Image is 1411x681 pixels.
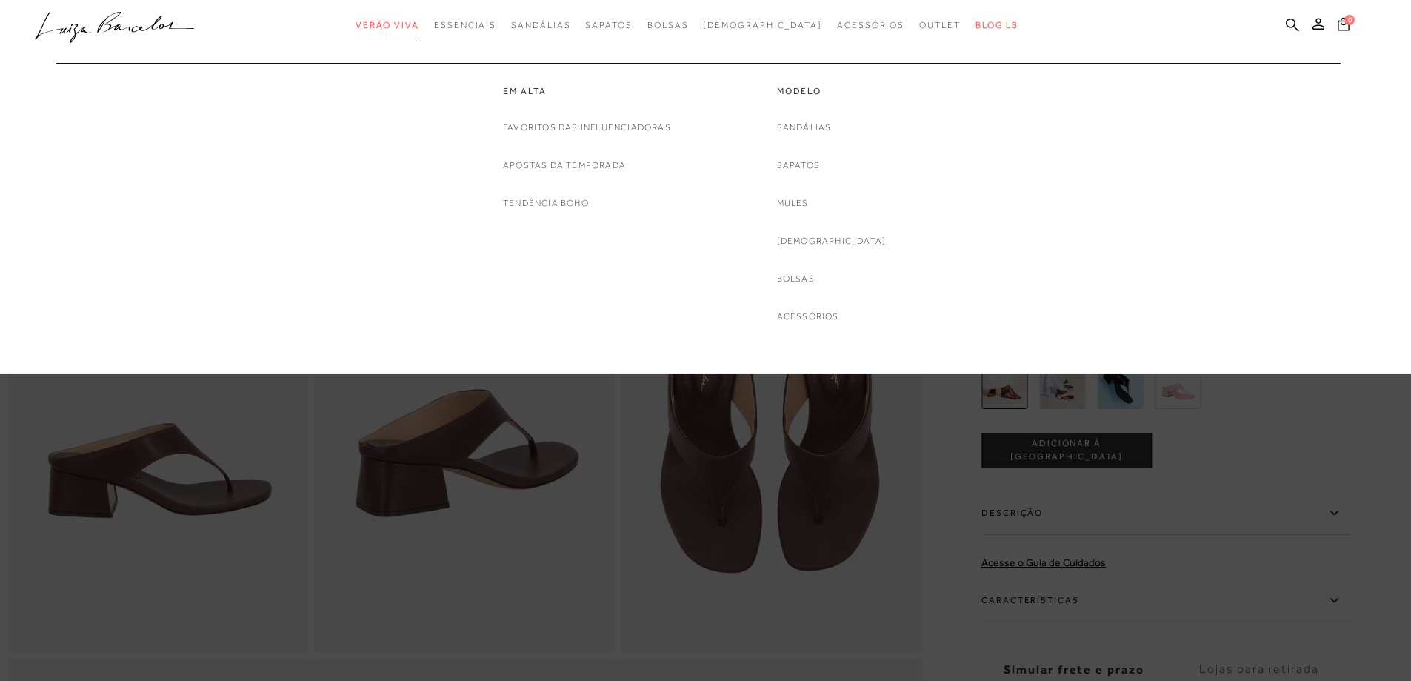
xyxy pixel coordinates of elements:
[703,12,822,39] a: noSubCategoriesText
[777,309,839,325] a: noSubCategoriesText
[503,120,671,136] a: noSubCategoriesText
[503,196,589,211] a: noSubCategoriesText
[585,12,632,39] a: categoryNavScreenReaderText
[975,20,1018,30] span: BLOG LB
[647,12,689,39] a: categoryNavScreenReaderText
[837,20,904,30] span: Acessórios
[777,271,815,287] a: noSubCategoriesText
[777,158,820,173] a: noSubCategoriesText
[647,20,689,30] span: Bolsas
[1333,16,1354,36] button: 0
[503,85,671,98] a: categoryNavScreenReaderText
[503,158,626,173] a: noSubCategoriesText
[777,196,809,211] a: noSubCategoriesText
[511,20,570,30] span: Sandálias
[777,233,887,249] a: noSubCategoriesText
[434,20,496,30] span: Essenciais
[1344,15,1355,25] span: 0
[777,85,887,98] a: categoryNavScreenReaderText
[434,12,496,39] a: categoryNavScreenReaderText
[777,120,832,136] a: noSubCategoriesText
[356,20,419,30] span: Verão Viva
[919,20,961,30] span: Outlet
[919,12,961,39] a: categoryNavScreenReaderText
[703,20,822,30] span: [DEMOGRAPHIC_DATA]
[837,12,904,39] a: categoryNavScreenReaderText
[585,20,632,30] span: Sapatos
[356,12,419,39] a: categoryNavScreenReaderText
[975,12,1018,39] a: BLOG LB
[511,12,570,39] a: categoryNavScreenReaderText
